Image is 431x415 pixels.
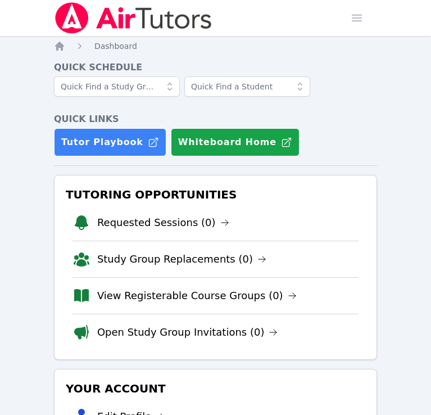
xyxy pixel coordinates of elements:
[54,61,377,74] h4: Quick Schedule
[54,76,180,97] input: Quick Find a Study Group
[54,128,166,156] a: Tutor Playbook
[54,112,377,126] h4: Quick Links
[97,215,229,231] a: Requested Sessions (0)
[97,251,266,267] a: Study Group Replacements (0)
[184,76,310,97] input: Quick Find a Student
[97,324,278,340] a: Open Study Group Invitations (0)
[54,40,377,52] nav: Breadcrumb
[94,40,137,52] a: Dashboard
[54,2,213,34] img: Air Tutors
[63,184,368,205] h3: Tutoring Opportunities
[97,288,297,304] a: View Registerable Course Groups (0)
[63,378,368,399] h3: Your Account
[94,42,137,51] span: Dashboard
[171,128,300,156] button: Whiteboard Home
